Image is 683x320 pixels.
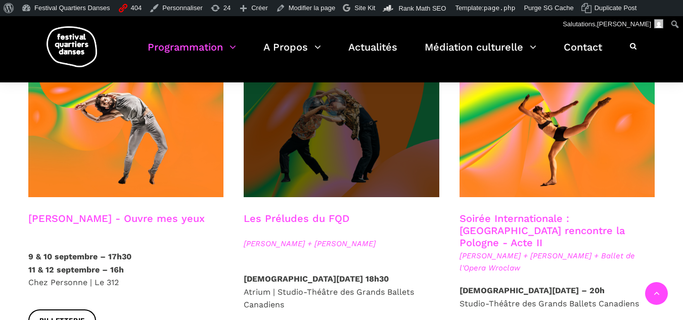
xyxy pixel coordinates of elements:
[460,212,625,249] a: Soirée Internationale : [GEOGRAPHIC_DATA] rencontre la Pologne - Acte II
[348,38,397,68] a: Actualités
[398,5,446,12] span: Rank Math SEO
[244,274,389,284] strong: [DEMOGRAPHIC_DATA][DATE] 18h30
[460,286,605,295] strong: [DEMOGRAPHIC_DATA][DATE] – 20h
[28,212,205,238] h3: [PERSON_NAME] - Ouvre mes yeux
[263,38,321,68] a: A Propos
[28,250,224,289] p: Chez Personne | Le 312
[244,272,439,311] p: Atrium | Studio-Théâtre des Grands Ballets Canadiens
[484,4,516,12] span: page.php
[460,250,655,274] span: [PERSON_NAME] + [PERSON_NAME] + Ballet de l'Opera Wroclaw
[597,20,651,28] span: [PERSON_NAME]
[148,38,236,68] a: Programmation
[354,4,375,12] span: Site Kit
[460,284,655,310] p: Studio-Théâtre des Grands Ballets Canadiens
[425,38,536,68] a: Médiation culturelle
[559,16,667,32] a: Salutations,
[47,26,97,67] img: logo-fqd-med
[244,238,439,250] span: [PERSON_NAME] + [PERSON_NAME]
[28,252,131,275] strong: 9 & 10 septembre – 17h30 11 & 12 septembre – 16h
[244,212,349,224] a: Les Préludes du FQD
[564,38,602,68] a: Contact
